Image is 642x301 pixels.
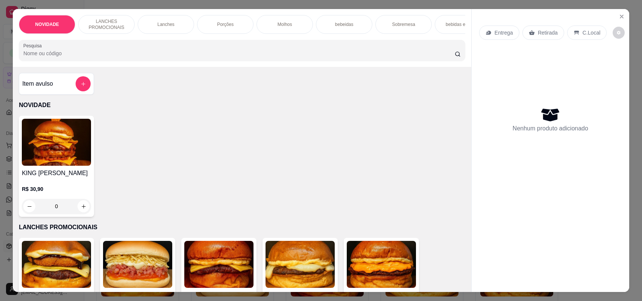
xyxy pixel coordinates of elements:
[19,101,465,110] p: NOVIDADE
[278,21,292,27] p: Molhos
[583,29,600,36] p: C.Local
[23,200,35,212] button: decrease-product-quantity
[22,185,91,193] p: R$ 30,90
[23,50,455,57] input: Pesquisa
[217,21,234,27] p: Porções
[35,21,59,27] p: NOVIDADE
[22,119,91,166] img: product-image
[22,291,91,300] h4: X-ONION
[157,21,174,27] p: Lanches
[23,42,44,49] label: Pesquisa
[103,241,172,288] img: product-image
[495,29,513,36] p: Entrega
[19,223,465,232] p: LANCHES PROMOCIONAIS
[335,21,354,27] p: bebeidas
[446,21,480,27] p: bebidas em geral
[392,21,415,27] p: Sobremesa
[22,241,91,288] img: product-image
[22,79,53,88] h4: Item avulso
[266,241,335,288] img: product-image
[616,11,628,23] button: Close
[513,124,588,133] p: Nenhum produto adicionado
[184,291,253,300] h4: X-BURGUER
[184,241,253,288] img: product-image
[22,169,91,178] h4: KING [PERSON_NAME]
[77,200,90,212] button: increase-product-quantity
[76,76,91,91] button: add-separate-item
[85,18,128,30] p: LANCHES PROMOCIONAIS
[347,241,416,288] img: product-image
[103,291,172,300] h4: Hot Dog Raiz
[347,291,416,300] h4: X-CHEDDAR
[613,27,625,39] button: decrease-product-quantity
[266,291,335,300] h4: X-CATUPIRY
[538,29,558,36] p: Retirada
